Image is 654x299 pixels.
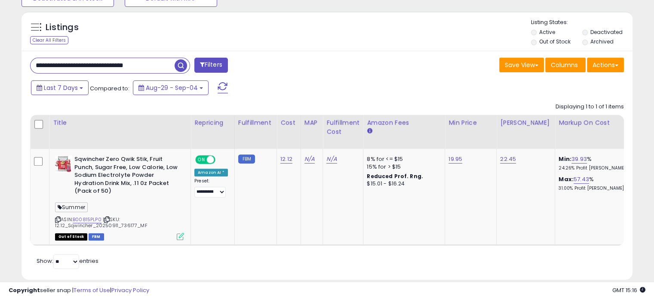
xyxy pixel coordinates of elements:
[111,286,149,294] a: Privacy Policy
[238,118,273,127] div: Fulfillment
[448,155,462,163] a: 19.95
[551,61,578,69] span: Columns
[326,155,337,163] a: N/A
[367,173,423,180] b: Reduced Prof. Rng.
[214,156,228,163] span: OFF
[90,84,129,92] span: Compared to:
[500,118,551,127] div: [PERSON_NAME]
[280,155,292,163] a: 12.12
[531,18,633,27] p: Listing States:
[367,163,438,171] div: 15% for > $15
[55,216,147,229] span: | SKU: 12.12_Sqwincher_20250911_736177_MF
[590,28,622,36] label: Deactivated
[539,38,571,45] label: Out of Stock
[133,80,209,95] button: Aug-29 - Sep-04
[9,286,40,294] strong: Copyright
[74,155,179,197] b: Sqwincher Zero Qwik Stik, Fruit Punch, Sugar Free, Low Calorie, Low Sodium Electrolyte Powder Hyd...
[612,286,645,294] span: 2025-09-12 15:16 GMT
[31,80,89,95] button: Last 7 Days
[367,127,372,135] small: Amazon Fees.
[89,233,104,240] span: FBM
[304,155,315,163] a: N/A
[194,58,228,73] button: Filters
[46,22,79,34] h5: Listings
[280,118,297,127] div: Cost
[559,118,633,127] div: Markup on Cost
[55,155,184,239] div: ASIN:
[326,118,359,136] div: Fulfillment Cost
[571,155,587,163] a: 39.93
[304,118,319,127] div: MAP
[574,175,589,184] a: 57.43
[559,176,630,191] div: %
[55,155,72,173] img: 51jafCW85JL._SL40_.jpg
[367,180,438,188] div: $15.01 - $16.24
[500,155,516,163] a: 22.45
[559,155,630,171] div: %
[55,233,87,240] span: All listings that are currently out of stock and unavailable for purchase on Amazon
[556,103,624,111] div: Displaying 1 to 1 of 1 items
[367,118,441,127] div: Amazon Fees
[44,83,78,92] span: Last 7 Days
[539,28,555,36] label: Active
[73,216,101,223] a: B00815PLP0
[545,58,586,72] button: Columns
[238,154,255,163] small: FBM
[559,155,571,163] b: Min:
[196,156,207,163] span: ON
[55,202,88,212] span: Summer
[499,58,544,72] button: Save View
[9,287,149,295] div: seller snap | |
[559,165,630,171] p: 24.26% Profit [PERSON_NAME]
[587,58,624,72] button: Actions
[559,175,574,183] b: Max:
[30,36,68,44] div: Clear All Filters
[367,155,438,163] div: 8% for <= $15
[194,118,231,127] div: Repricing
[146,83,198,92] span: Aug-29 - Sep-04
[448,118,493,127] div: Min Price
[590,38,613,45] label: Archived
[194,169,228,176] div: Amazon AI *
[194,178,228,197] div: Preset:
[37,257,98,265] span: Show: entries
[74,286,110,294] a: Terms of Use
[555,115,637,149] th: The percentage added to the cost of goods (COGS) that forms the calculator for Min & Max prices.
[53,118,187,127] div: Title
[559,185,630,191] p: 31.00% Profit [PERSON_NAME]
